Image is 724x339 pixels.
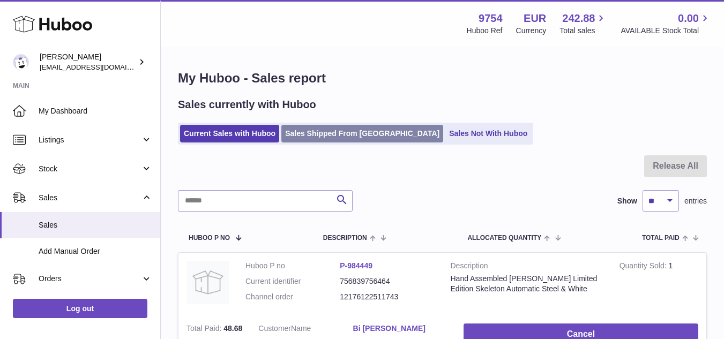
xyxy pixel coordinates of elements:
div: Hand Assembled [PERSON_NAME] Limited Edition Skeleton Automatic Steel & White [451,274,603,294]
a: 0.00 AVAILABLE Stock Total [621,11,711,36]
dd: 12176122511743 [340,292,434,302]
td: 1 [611,253,706,315]
strong: EUR [524,11,546,26]
span: [EMAIL_ADDRESS][DOMAIN_NAME] [40,63,158,71]
img: internalAdmin-9754@internal.huboo.com [13,54,29,70]
span: Huboo P no [189,235,230,242]
span: Total paid [642,235,680,242]
strong: Description [451,261,603,274]
span: Add Manual Order [39,246,152,257]
span: AVAILABLE Stock Total [621,26,711,36]
h2: Sales currently with Huboo [178,97,316,112]
span: 242.88 [562,11,595,26]
strong: 9754 [479,11,503,26]
span: Sales [39,193,141,203]
img: no-photo.jpg [186,261,229,304]
span: ALLOCATED Quantity [467,235,541,242]
a: Sales Shipped From [GEOGRAPHIC_DATA] [281,125,443,142]
span: Stock [39,164,141,174]
span: Customer [258,324,291,333]
span: Total sales [559,26,607,36]
span: entries [684,196,707,206]
span: Description [323,235,367,242]
dt: Current identifier [245,276,340,287]
dt: Channel order [245,292,340,302]
a: 242.88 Total sales [559,11,607,36]
h1: My Huboo - Sales report [178,70,707,87]
a: Bi [PERSON_NAME] [353,323,447,334]
a: Current Sales with Huboo [180,125,279,142]
strong: Total Paid [186,324,223,335]
label: Show [617,196,637,206]
span: Orders [39,274,141,284]
div: Huboo Ref [467,26,503,36]
strong: Quantity Sold [619,261,669,273]
a: P-984449 [340,261,372,270]
dd: 756839756464 [340,276,434,287]
div: [PERSON_NAME] [40,52,136,72]
span: 48.68 [223,324,242,333]
span: Sales [39,220,152,230]
a: Log out [13,299,147,318]
a: Sales Not With Huboo [445,125,531,142]
span: My Dashboard [39,106,152,116]
dt: Huboo P no [245,261,340,271]
span: 0.00 [678,11,699,26]
div: Currency [516,26,547,36]
dt: Name [258,323,353,336]
span: Listings [39,135,141,145]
